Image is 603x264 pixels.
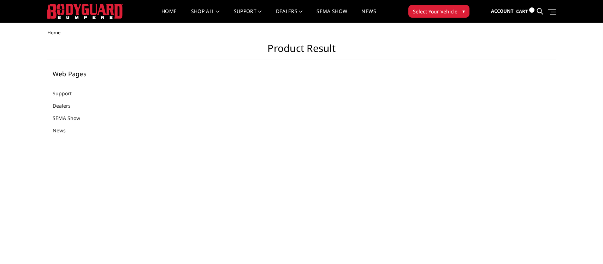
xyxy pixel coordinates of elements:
h1: Product Result [47,42,556,60]
a: Home [161,9,177,23]
h5: Web Pages [53,71,139,77]
a: Dealers [53,102,79,109]
a: Support [53,90,81,97]
a: News [53,127,75,134]
img: BODYGUARD BUMPERS [47,4,123,19]
button: Select Your Vehicle [408,5,469,18]
a: SEMA Show [53,114,89,122]
a: Support [234,9,262,23]
span: Account [491,8,514,14]
a: SEMA Show [317,9,347,23]
a: Dealers [276,9,303,23]
a: Account [491,2,514,21]
span: ▾ [462,7,465,15]
a: shop all [191,9,220,23]
span: Cart [516,8,528,14]
a: Cart [516,2,534,21]
span: Select Your Vehicle [413,8,457,15]
a: News [361,9,376,23]
span: Home [47,29,60,36]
